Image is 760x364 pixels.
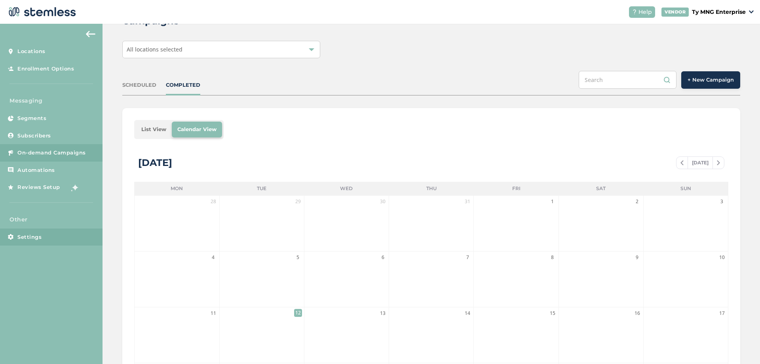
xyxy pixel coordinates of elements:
[209,198,217,206] span: 28
[379,253,387,261] span: 6
[389,182,474,195] li: Thu
[644,182,728,195] li: Sun
[17,48,46,55] span: Locations
[127,46,182,53] span: All locations selected
[549,198,557,206] span: 1
[579,71,676,89] input: Search
[661,8,689,17] div: VENDOR
[688,76,734,84] span: + New Campaign
[294,309,302,317] span: 12
[17,132,51,140] span: Subscribers
[86,31,95,37] img: icon-arrow-back-accent-c549486e.svg
[718,198,726,206] span: 3
[749,10,754,13] img: icon_down-arrow-small-66adaf34.svg
[209,309,217,317] span: 11
[688,157,713,169] span: [DATE]
[136,122,172,137] li: List View
[632,10,637,14] img: icon-help-white-03924b79.svg
[17,114,46,122] span: Segments
[294,253,302,261] span: 5
[209,253,217,261] span: 4
[717,160,720,165] img: icon-chevron-right-bae969c5.svg
[718,309,726,317] span: 17
[17,233,42,241] span: Settings
[294,198,302,206] span: 29
[66,179,82,195] img: glitter-stars-b7820f95.gif
[17,166,55,174] span: Automations
[6,4,76,20] img: logo-dark-0685b13c.svg
[122,81,156,89] div: SCHEDULED
[138,156,172,170] div: [DATE]
[172,122,222,137] li: Calendar View
[638,8,652,16] span: Help
[474,182,559,195] li: Fri
[633,309,641,317] span: 16
[464,309,471,317] span: 14
[379,309,387,317] span: 13
[718,253,726,261] span: 10
[680,160,684,165] img: icon-chevron-left-b8c47ebb.svg
[379,198,387,206] span: 30
[17,149,86,157] span: On-demand Campaigns
[549,253,557,261] span: 8
[549,309,557,317] span: 15
[681,71,740,89] button: + New Campaign
[464,253,471,261] span: 7
[304,182,389,195] li: Wed
[166,81,200,89] div: COMPLETED
[134,182,219,195] li: Mon
[692,8,746,16] p: Ty MNG Enterprise
[559,182,643,195] li: Sat
[720,326,760,364] iframe: Chat Widget
[17,65,74,73] span: Enrollment Options
[633,198,641,206] span: 2
[633,253,641,261] span: 9
[219,182,304,195] li: Tue
[17,183,60,191] span: Reviews Setup
[464,198,471,206] span: 31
